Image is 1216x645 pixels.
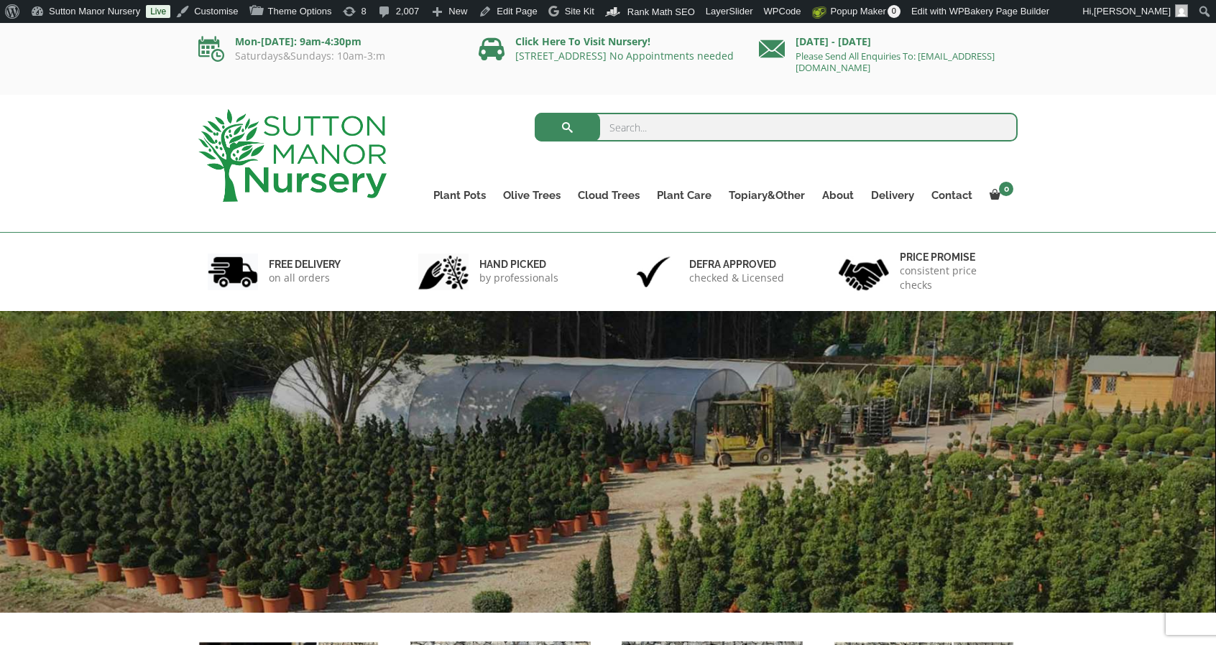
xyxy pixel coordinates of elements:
a: 0 [981,185,1018,205]
a: [STREET_ADDRESS] No Appointments needed [515,49,734,62]
img: 3.jpg [628,254,678,290]
h6: Price promise [900,251,1009,264]
img: 2.jpg [418,254,469,290]
img: 4.jpg [839,250,889,294]
h6: Defra approved [689,258,784,271]
a: About [814,185,862,205]
span: [PERSON_NAME] [1094,6,1171,17]
a: Contact [923,185,981,205]
p: checked & Licensed [689,271,784,285]
img: logo [198,109,387,202]
p: consistent price checks [900,264,1009,292]
span: Rank Math SEO [627,6,695,17]
a: Olive Trees [494,185,569,205]
p: by professionals [479,271,558,285]
a: Click Here To Visit Nursery! [515,34,650,48]
p: [DATE] - [DATE] [759,33,1018,50]
h6: hand picked [479,258,558,271]
p: on all orders [269,271,341,285]
p: Mon-[DATE]: 9am-4:30pm [198,33,457,50]
a: Live [146,5,170,18]
img: 1.jpg [208,254,258,290]
h6: FREE DELIVERY [269,258,341,271]
a: Plant Pots [425,185,494,205]
input: Search... [535,113,1018,141]
p: Saturdays&Sundays: 10am-3:m [198,50,457,62]
a: Delivery [862,185,923,205]
a: Topiary&Other [720,185,814,205]
span: 0 [999,182,1013,196]
a: Cloud Trees [569,185,648,205]
span: Site Kit [565,6,594,17]
a: Plant Care [648,185,720,205]
span: 0 [888,5,901,18]
a: Please Send All Enquiries To: [EMAIL_ADDRESS][DOMAIN_NAME] [796,50,995,74]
